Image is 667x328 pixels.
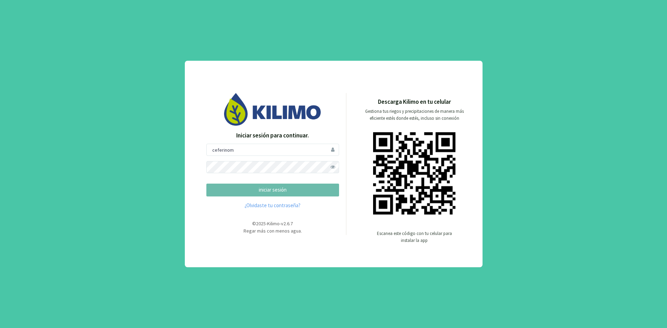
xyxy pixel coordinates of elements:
[212,186,333,194] p: iniciar sesión
[206,184,339,196] button: iniciar sesión
[361,108,468,122] p: Gestiona tus riegos y precipitaciones de manera más eficiente estés donde estés, incluso sin cone...
[206,144,339,156] input: Usuario
[244,228,302,234] span: Regar más con menos agua.
[256,220,266,227] span: 2025
[373,132,455,215] img: qr code
[281,220,293,227] span: v2.6.7
[378,98,451,107] p: Descarga Kilimo en tu celular
[252,220,256,227] span: ©
[206,131,339,140] p: Iniciar sesión para continuar.
[224,93,321,125] img: Image
[206,202,339,210] a: ¿Olvidaste tu contraseña?
[266,220,267,227] span: -
[376,230,453,244] p: Escanea este código con tu celular para instalar la app
[280,220,281,227] span: -
[267,220,280,227] span: Kilimo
